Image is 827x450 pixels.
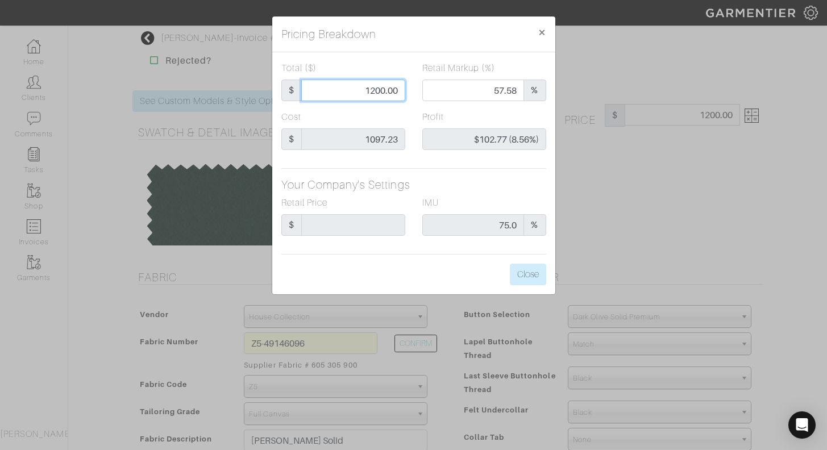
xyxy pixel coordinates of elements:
[788,411,816,439] div: Open Intercom Messenger
[538,24,546,40] span: ×
[523,80,546,101] span: %
[422,110,444,124] label: Profit
[301,80,405,101] input: Unit Price
[281,110,301,124] label: Cost
[422,80,525,101] input: Markup %
[422,196,439,210] label: IMU
[523,214,546,236] span: %
[281,178,546,191] h5: Your Company's Settings
[281,61,317,75] label: Total ($)
[281,26,377,43] h5: Pricing Breakdown
[510,264,546,285] button: Close
[281,196,328,210] label: Retail Price
[529,16,555,48] button: Close
[422,61,496,75] label: Retail Markup (%)
[281,128,302,150] span: $
[281,80,302,101] span: $
[281,214,302,236] span: $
